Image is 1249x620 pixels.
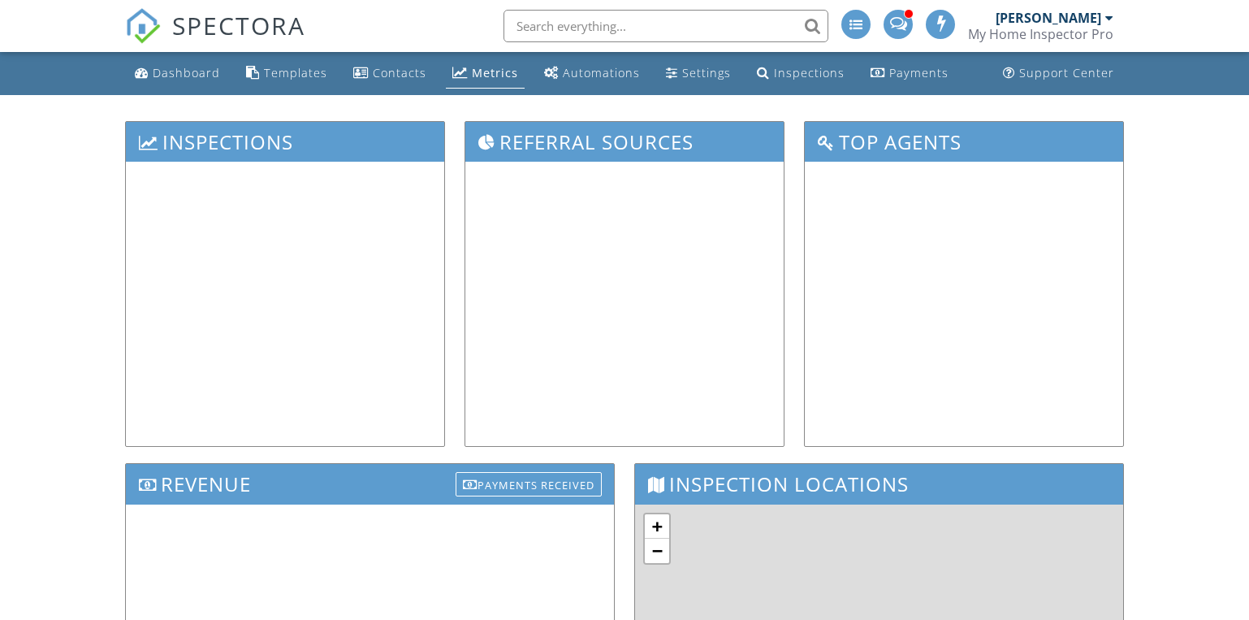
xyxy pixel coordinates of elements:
h3: Referral Sources [465,122,784,162]
div: Settings [682,65,731,80]
a: Zoom in [645,514,669,539]
a: Automations (Basic) [538,59,646,89]
div: Payments [889,65,949,80]
h3: Inspections [126,122,444,162]
span: SPECTORA [172,8,305,42]
h3: Inspection Locations [635,464,1123,504]
a: Inspections [750,59,851,89]
a: Templates [240,59,334,89]
a: SPECTORA [125,22,305,56]
h3: Top Agents [805,122,1123,162]
div: Support Center [1019,65,1114,80]
div: My Home Inspector Pro [968,26,1113,42]
div: [PERSON_NAME] [996,10,1101,26]
a: Dashboard [128,59,227,89]
div: Payments Received [456,472,602,496]
a: Payments Received [456,468,602,495]
a: Metrics [446,59,525,89]
a: Payments [864,59,955,89]
input: Search everything... [503,10,828,42]
h3: Revenue [126,464,614,504]
div: Metrics [472,65,518,80]
a: Zoom out [645,539,669,563]
div: Automations [563,65,640,80]
div: Inspections [774,65,845,80]
a: Settings [659,59,737,89]
div: Dashboard [153,65,220,80]
a: Contacts [347,59,433,89]
a: Support Center [996,59,1121,89]
img: The Best Home Inspection Software - Spectora [125,8,161,44]
div: Contacts [373,65,426,80]
div: Templates [264,65,327,80]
